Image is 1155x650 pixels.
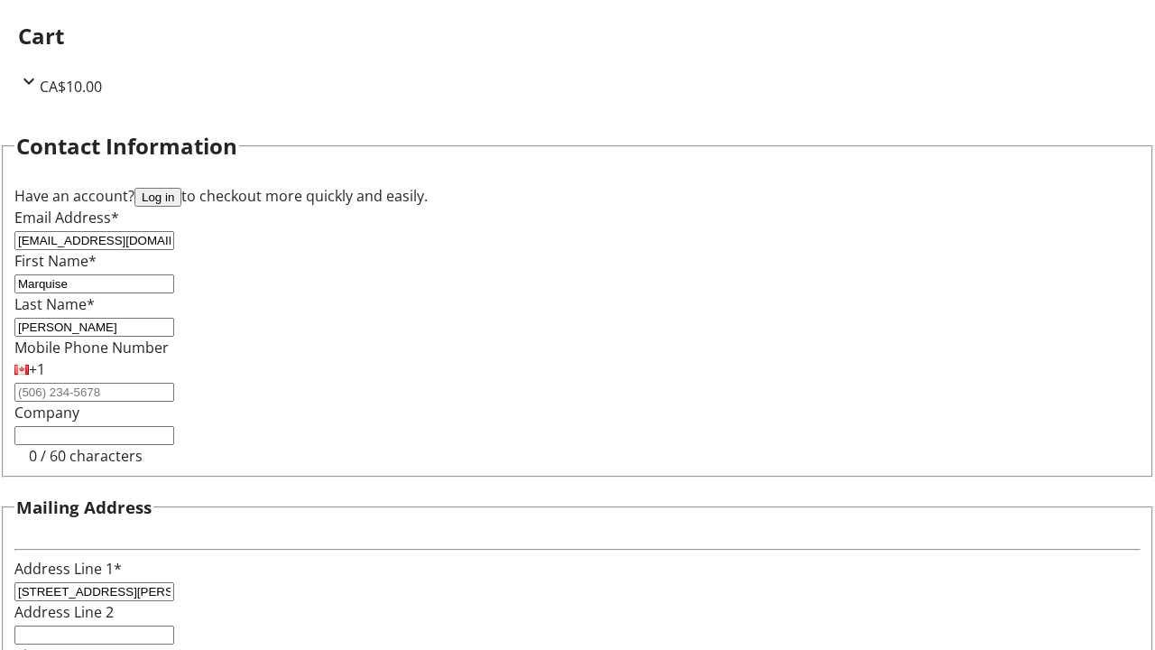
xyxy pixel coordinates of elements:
[14,251,97,271] label: First Name*
[14,185,1141,207] div: Have an account? to checkout more quickly and easily.
[40,77,102,97] span: CA$10.00
[18,20,1137,52] h2: Cart
[14,208,119,227] label: Email Address*
[14,294,95,314] label: Last Name*
[14,383,174,402] input: (506) 234-5678
[16,130,237,162] h2: Contact Information
[14,582,174,601] input: Address
[16,495,152,520] h3: Mailing Address
[14,559,122,579] label: Address Line 1*
[14,602,114,622] label: Address Line 2
[29,446,143,466] tr-character-limit: 0 / 60 characters
[14,338,169,357] label: Mobile Phone Number
[14,403,79,422] label: Company
[134,188,181,207] button: Log in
